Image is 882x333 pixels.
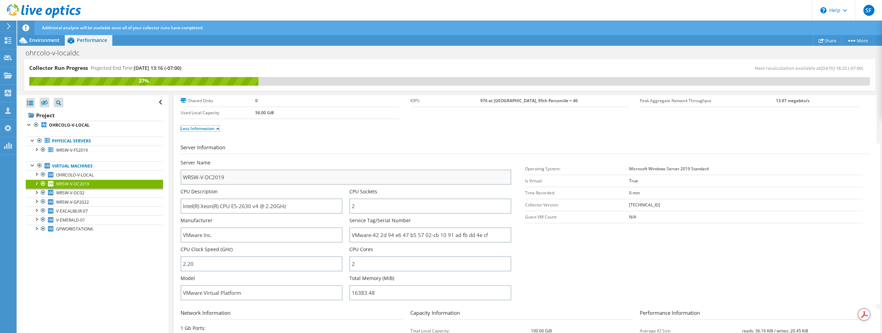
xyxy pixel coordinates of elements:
label: Service Tag/Serial Number [349,217,411,224]
a: Project [26,110,163,121]
a: Less Information [181,126,219,131]
h3: Performance Information [640,309,863,320]
label: CPU Description [181,188,218,195]
label: 1 Gb Ports: [181,325,206,332]
b: Microsoft Windows Server 2019 Standard [629,166,709,172]
b: 56.00 GiB [255,110,274,116]
div: 27% [29,77,258,85]
a: WRSW-V-GP2022 [26,197,163,206]
label: Peak Aggregate Network Throughput [640,97,776,104]
a: Virtual Machines [26,161,163,170]
label: Manufacturer [181,217,213,224]
td: Collector Version: [525,199,629,211]
span: WRSW-V-DC02 [56,190,84,196]
label: Server Name [181,159,211,166]
a: WRSW-V-DC2019 [26,180,163,189]
b: 0 min [629,190,640,196]
label: Model [181,275,195,282]
a: Share [813,35,842,46]
td: Guest VM Count: [525,211,629,223]
span: V-EXCALIBUR-07 [56,208,88,214]
label: CPU Clock Speed (GHz) [181,246,233,253]
h4: Projected End Time: [91,64,181,72]
label: Used Local Capacity [181,109,255,116]
b: 976 at [GEOGRAPHIC_DATA], 95th Percentile = 46 [480,98,578,104]
b: N/A [629,214,636,220]
a: V-EXCALIBUR-07 [26,206,163,215]
span: [DATE] 18:22 (-07:00) [821,65,863,71]
a: OHRCOLO-V-LOCAL [26,170,163,179]
span: Performance [77,37,107,43]
span: WRSW-V-FS2019 [56,147,88,153]
td: Time Recorded: [525,187,629,199]
label: Shared Disks [181,97,255,104]
label: CPU Cores [349,246,373,253]
span: V-EMERALD-01 [56,217,85,223]
b: True [629,178,638,184]
span: GPWORKSTATION6 [56,226,93,232]
span: Environment [29,37,60,43]
b: [TECHNICAL_ID] [629,202,660,208]
h3: Server Information [181,143,870,154]
h1: ohrcolo-v-localdc [22,49,90,57]
span: [DATE] 13:16 (-07:00) [134,65,181,71]
b: 0 [255,98,258,104]
label: IOPS: [410,97,481,104]
span: WRSW-V-DC2019 [56,181,89,187]
h3: Network Information [181,309,403,320]
a: Physical Servers [26,137,163,146]
td: Is Virtual: [525,175,629,187]
a: More [841,35,873,46]
b: OHRCOLO-V-LOCAL [49,122,90,128]
span: Next recalculation available at [755,65,866,71]
span: SF [863,5,874,16]
label: Total Memory (MiB) [349,275,394,282]
b: 13.97 megabits/s [776,98,810,104]
a: V-EMERALD-01 [26,215,163,224]
td: Operating System: [525,163,629,175]
span: OHRCOLO-V-LOCAL [56,172,94,178]
a: WRSW-V-FS2019 [26,146,163,154]
label: CPU Sockets [349,188,377,195]
span: WRSW-V-GP2022 [56,199,89,205]
a: OHRCOLO-V-LOCAL [26,121,163,130]
svg: \n [820,7,827,13]
a: GPWORKSTATION6 [26,225,163,234]
span: Additional analysis will be available once all of your collector runs have completed. [42,25,203,31]
h3: Capacity Information [410,309,633,320]
a: WRSW-V-DC02 [26,189,163,197]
